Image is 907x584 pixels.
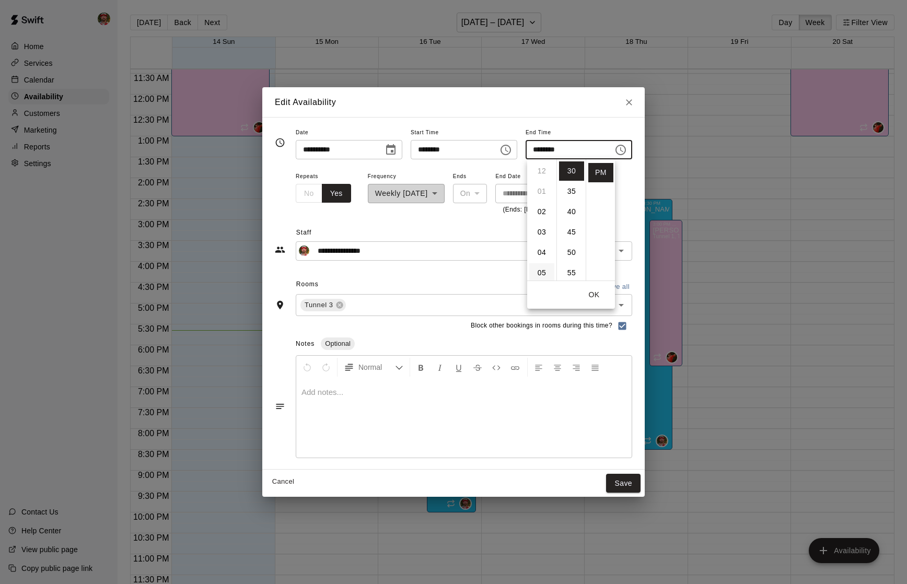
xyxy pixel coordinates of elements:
[529,202,554,221] li: 2 hours
[411,126,517,140] span: Start Time
[275,401,285,412] svg: Notes
[299,246,309,256] img: Bryan Farrington
[275,137,285,148] svg: Timing
[300,299,346,311] div: Tunnel 3
[368,170,445,184] span: Frequency
[529,243,554,262] li: 4 hours
[559,202,584,221] li: 40 minutes
[588,163,613,182] li: PM
[296,340,315,347] span: Notes
[471,321,612,331] span: Block other bookings in rooms during this time?
[567,358,585,377] button: Right Align
[495,139,516,160] button: Choose time, selected time is 2:30 PM
[469,358,486,377] button: Format Strikethrough
[321,340,354,347] span: Optional
[275,300,285,310] svg: Rooms
[296,170,359,184] span: Repeats
[529,263,554,283] li: 5 hours
[586,358,604,377] button: Justify Align
[549,358,566,377] button: Center Align
[487,358,505,377] button: Insert Code
[275,96,336,109] h6: Edit Availability
[380,139,401,160] button: Choose date, selected date is Sep 15, 2025
[317,358,335,377] button: Redo
[296,281,319,288] span: Rooms
[275,244,285,255] svg: Staff
[296,225,632,241] span: Staff
[300,300,338,310] span: Tunnel 3
[495,170,600,184] span: End Date
[530,358,548,377] button: Left Align
[298,358,316,377] button: Undo
[322,184,351,203] button: Yes
[559,223,584,242] li: 45 minutes
[340,358,408,377] button: Formatting Options
[412,358,430,377] button: Format Bold
[559,243,584,262] li: 50 minutes
[296,126,402,140] span: Date
[526,126,632,140] span: End Time
[503,205,592,215] p: (Ends: [DATE])
[529,223,554,242] li: 3 hours
[450,358,468,377] button: Format Underline
[559,161,584,181] li: 30 minutes
[614,298,629,312] button: Open
[559,263,584,283] li: 55 minutes
[431,358,449,377] button: Format Italics
[610,139,631,160] button: Choose time, selected time is 8:30 PM
[586,159,615,281] ul: Select meridiem
[577,285,611,305] button: OK
[453,184,487,203] div: On
[358,362,395,372] span: Normal
[296,184,351,203] div: outlined button group
[620,93,638,112] button: Close
[606,474,641,493] button: Save
[266,474,300,490] button: Cancel
[559,182,584,201] li: 35 minutes
[527,159,556,281] ul: Select hours
[453,170,487,184] span: Ends
[614,243,629,258] button: Open
[506,358,524,377] button: Insert Link
[556,159,586,281] ul: Select minutes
